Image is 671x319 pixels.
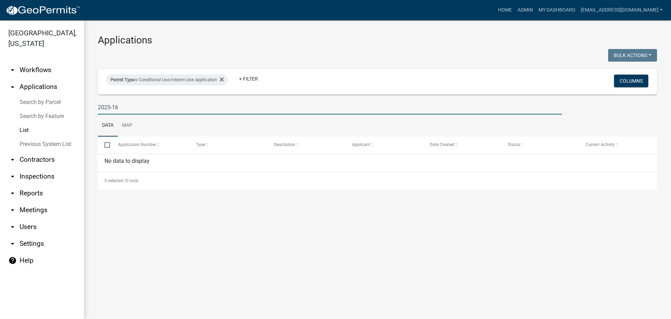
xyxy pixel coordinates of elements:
[8,223,17,231] i: arrow_drop_down
[8,256,17,265] i: help
[104,178,126,183] span: 0 selected /
[423,137,501,153] datatable-header-cell: Date Created
[501,137,579,153] datatable-header-cell: Status
[189,137,267,153] datatable-header-cell: Type
[579,137,657,153] datatable-header-cell: Current Activity
[196,142,205,147] span: Type
[98,115,118,137] a: Data
[8,155,17,164] i: arrow_drop_down
[508,142,520,147] span: Status
[8,66,17,74] i: arrow_drop_down
[98,154,657,172] div: No data to display
[8,240,17,248] i: arrow_drop_down
[233,72,264,85] a: + Filter
[352,142,370,147] span: Applicant
[345,137,423,153] datatable-header-cell: Applicant
[614,75,648,87] button: Columns
[274,142,295,147] span: Description
[578,4,665,17] a: [EMAIL_ADDRESS][DOMAIN_NAME]
[586,142,615,147] span: Current Activity
[8,83,17,91] i: arrow_drop_up
[98,172,657,189] div: 0 total
[8,172,17,181] i: arrow_drop_down
[515,4,536,17] a: Admin
[608,49,657,62] button: Bulk Actions
[430,142,454,147] span: Date Created
[495,4,515,17] a: Home
[98,100,562,115] input: Search for applications
[111,137,189,153] datatable-header-cell: Application Number
[98,137,111,153] datatable-header-cell: Select
[110,77,134,82] span: Permit Type
[267,137,345,153] datatable-header-cell: Description
[8,206,17,214] i: arrow_drop_down
[8,189,17,197] i: arrow_drop_down
[118,142,156,147] span: Application Number
[106,74,228,85] div: is Conditional Use/Interim Use Application
[118,115,137,137] a: Map
[536,4,578,17] a: My Dashboard
[98,34,657,46] h3: Applications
